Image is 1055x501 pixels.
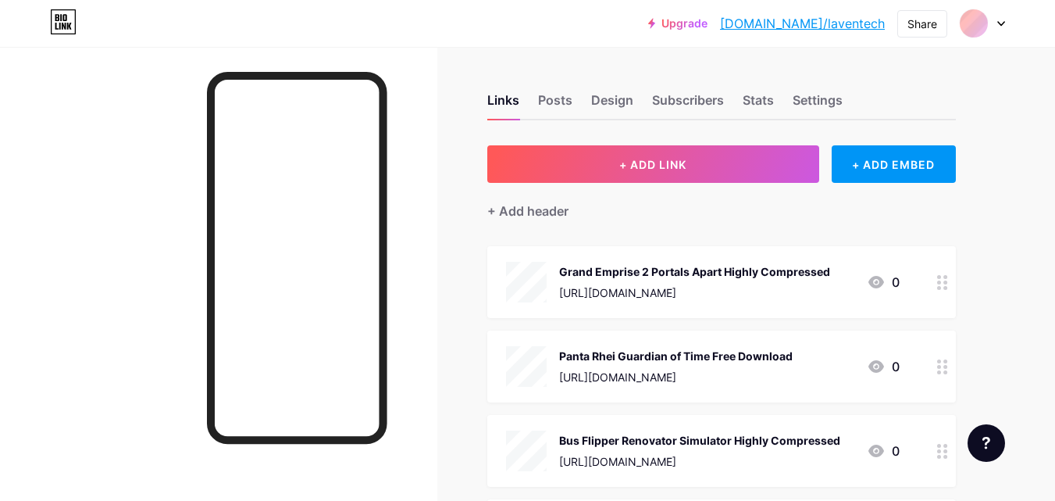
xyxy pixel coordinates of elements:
div: Links [487,91,519,119]
div: 0 [867,442,900,460]
div: 0 [867,273,900,292]
span: + ADD LINK [619,158,686,171]
div: [URL][DOMAIN_NAME] [559,369,793,385]
div: [URL][DOMAIN_NAME] [559,284,830,301]
div: Bus Flipper Renovator Simulator Highly Compressed [559,432,840,449]
div: + ADD EMBED [832,145,956,183]
a: [DOMAIN_NAME]/laventech [720,14,885,33]
div: Grand Emprise 2 Portals Apart Highly Compressed [559,263,830,280]
div: Share [907,16,937,32]
button: + ADD LINK [487,145,819,183]
div: Panta Rhei Guardian of Time Free Download [559,348,793,364]
div: Settings [793,91,843,119]
div: Design [591,91,633,119]
a: Upgrade [648,17,707,30]
div: 0 [867,357,900,376]
div: Stats [743,91,774,119]
div: Posts [538,91,572,119]
div: Subscribers [652,91,724,119]
div: [URL][DOMAIN_NAME] [559,453,840,470]
div: + Add header [487,202,568,220]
